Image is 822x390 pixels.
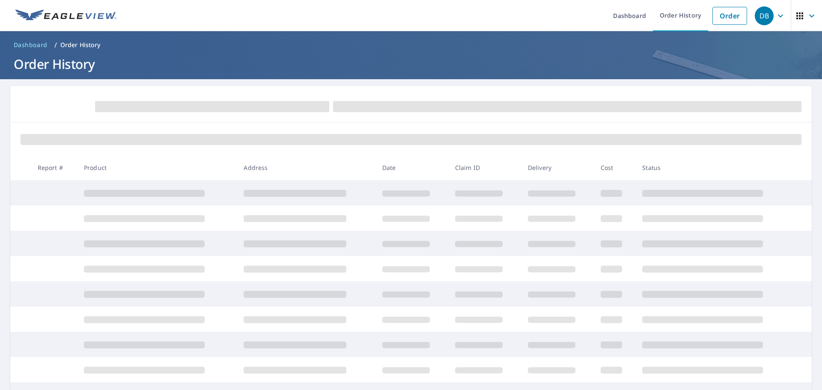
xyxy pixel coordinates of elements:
[10,38,812,52] nav: breadcrumb
[594,155,636,180] th: Cost
[237,155,375,180] th: Address
[14,41,48,49] span: Dashboard
[635,155,795,180] th: Status
[31,155,77,180] th: Report #
[712,7,747,25] a: Order
[60,41,101,49] p: Order History
[77,155,237,180] th: Product
[521,155,594,180] th: Delivery
[448,155,521,180] th: Claim ID
[10,55,812,73] h1: Order History
[755,6,774,25] div: DB
[375,155,448,180] th: Date
[15,9,116,22] img: EV Logo
[54,40,57,50] li: /
[10,38,51,52] a: Dashboard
